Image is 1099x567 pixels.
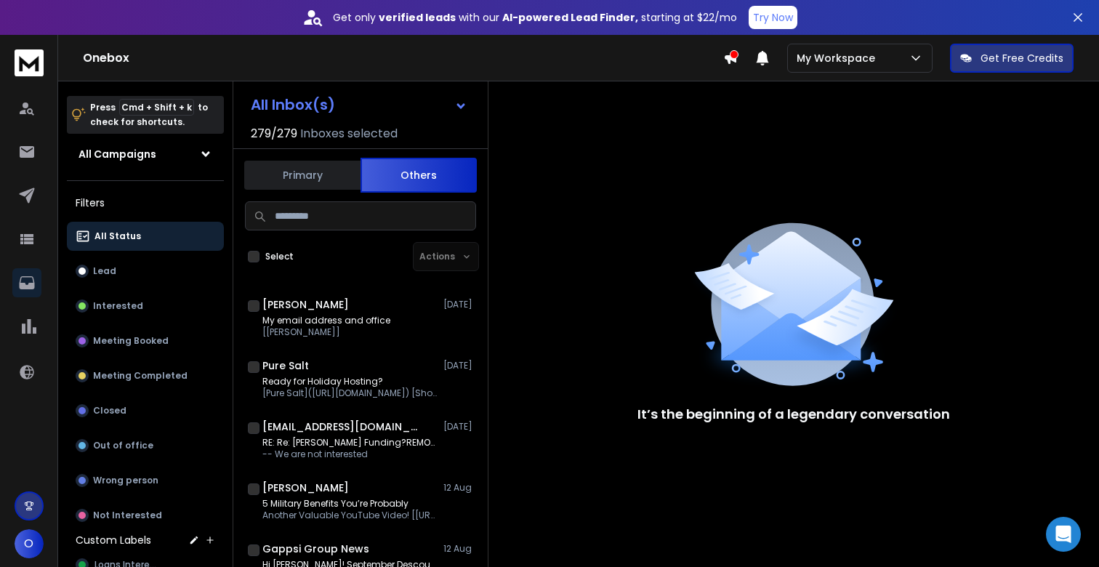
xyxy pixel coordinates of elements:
[797,51,881,65] p: My Workspace
[94,230,141,242] p: All Status
[93,335,169,347] p: Meeting Booked
[262,510,437,521] p: Another Valuable YouTube Video! [[URL][DOMAIN_NAME]] HEY [PERSON_NAME],
[67,291,224,321] button: Interested
[67,140,224,169] button: All Campaigns
[67,326,224,355] button: Meeting Booked
[262,542,369,556] h1: Gappsi Group News
[67,257,224,286] button: Lead
[637,404,950,425] p: It’s the beginning of a legendary conversation
[67,501,224,530] button: Not Interested
[67,361,224,390] button: Meeting Completed
[753,10,793,25] p: Try Now
[379,10,456,25] strong: verified leads
[262,498,437,510] p: 5 Military Benefits You’re Probably
[262,387,437,399] p: [Pure Salt]([URL][DOMAIN_NAME]) [Shoppe Design]([URL][DOMAIN_NAME]) [Shoppe Design Services]([URL...
[443,421,476,433] p: [DATE]
[1046,517,1081,552] div: Open Intercom Messenger
[262,315,390,326] p: My email address and office
[981,51,1063,65] p: Get Free Credits
[93,300,143,312] p: Interested
[262,358,309,373] h1: Pure Salt
[67,431,224,460] button: Out of office
[119,99,194,116] span: Cmd + Shift + k
[83,49,723,67] h1: Onebox
[90,100,208,129] p: Press to check for shortcuts.
[76,533,151,547] h3: Custom Labels
[502,10,638,25] strong: AI-powered Lead Finder,
[262,480,349,495] h1: [PERSON_NAME]
[265,251,294,262] label: Select
[262,419,422,434] h1: [EMAIL_ADDRESS][DOMAIN_NAME]
[15,529,44,558] button: O
[67,396,224,425] button: Closed
[443,360,476,371] p: [DATE]
[93,475,158,486] p: Wrong person
[15,49,44,76] img: logo
[93,370,188,382] p: Meeting Completed
[93,405,126,417] p: Closed
[251,125,297,142] span: 279 / 279
[239,90,479,119] button: All Inbox(s)
[443,482,476,494] p: 12 Aug
[93,510,162,521] p: Not Interested
[78,147,156,161] h1: All Campaigns
[251,97,335,112] h1: All Inbox(s)
[950,44,1074,73] button: Get Free Credits
[333,10,737,25] p: Get only with our starting at $22/mo
[262,326,390,338] p: [[PERSON_NAME]]
[93,440,153,451] p: Out of office
[67,193,224,213] h3: Filters
[93,265,116,277] p: Lead
[67,222,224,251] button: All Status
[262,437,437,449] p: RE: Re: [PERSON_NAME] Funding?REMOVE FROM
[262,449,437,460] p: -- We are not interested
[443,543,476,555] p: 12 Aug
[67,466,224,495] button: Wrong person
[244,159,361,191] button: Primary
[361,158,477,193] button: Others
[443,299,476,310] p: [DATE]
[749,6,797,29] button: Try Now
[300,125,398,142] h3: Inboxes selected
[262,376,437,387] p: Ready for Holiday Hosting?
[262,297,349,312] h1: [PERSON_NAME]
